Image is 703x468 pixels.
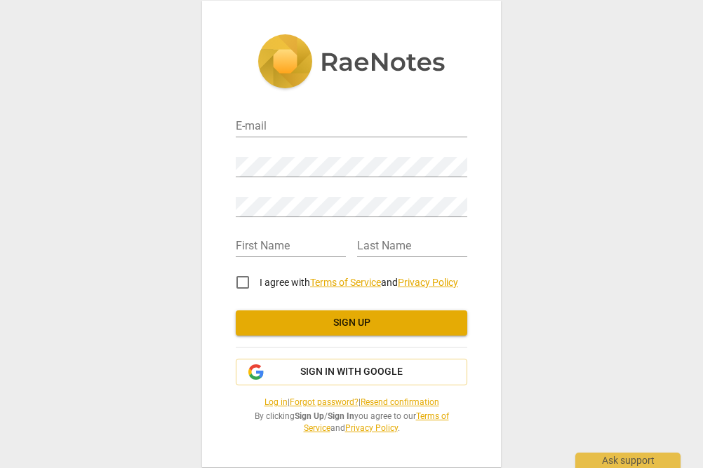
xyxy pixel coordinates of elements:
span: Sign up [247,316,456,330]
button: Sign in with Google [236,359,467,385]
span: By clicking / you agree to our and . [236,411,467,434]
a: Log in [265,397,288,407]
div: Ask support [575,453,681,468]
a: Privacy Policy [345,423,398,433]
span: Sign in with Google [300,365,403,379]
a: Privacy Policy [398,277,458,288]
b: Sign Up [295,411,324,421]
a: Terms of Service [310,277,381,288]
a: Terms of Service [304,411,449,433]
b: Sign In [328,411,354,421]
a: Forgot password? [290,397,359,407]
img: 5ac2273c67554f335776073100b6d88f.svg [257,34,446,92]
button: Sign up [236,310,467,336]
span: I agree with and [260,277,458,288]
span: | | [236,397,467,408]
a: Resend confirmation [361,397,439,407]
